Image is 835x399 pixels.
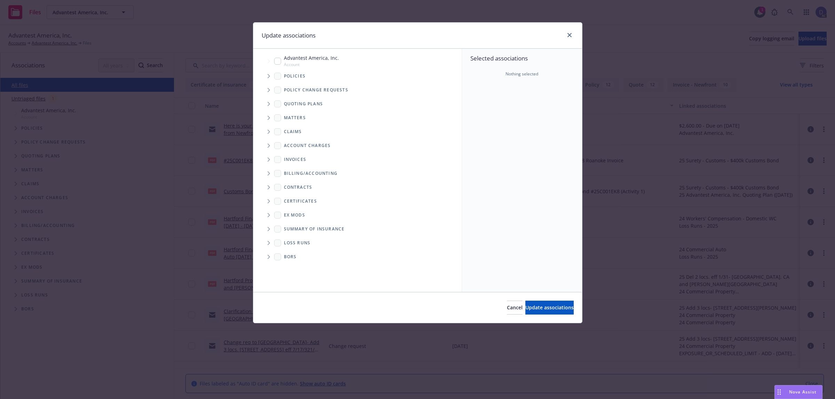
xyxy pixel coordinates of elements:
span: BORs [284,255,297,259]
span: Cancel [507,304,523,311]
span: Claims [284,130,302,134]
span: Selected associations [470,54,574,63]
span: Policy change requests [284,88,348,92]
span: Account charges [284,144,331,148]
span: Advantest America, Inc. [284,54,339,62]
span: Policies [284,74,306,78]
div: Tree Example [253,53,462,166]
span: Summary of insurance [284,227,345,231]
span: Matters [284,116,306,120]
span: Quoting plans [284,102,323,106]
h1: Update associations [262,31,316,40]
span: Billing/Accounting [284,171,338,176]
button: Update associations [525,301,574,315]
span: Certificates [284,199,317,203]
div: Folder Tree Example [253,166,462,264]
a: close [565,31,574,39]
span: Contracts [284,185,312,189]
span: Nothing selected [506,71,538,77]
span: Invoices [284,157,307,162]
span: Update associations [525,304,574,311]
span: Ex Mods [284,213,305,217]
button: Cancel [507,301,523,315]
span: Loss Runs [284,241,311,245]
button: Nova Assist [774,385,822,399]
span: Account [284,62,339,67]
span: Nova Assist [789,389,817,395]
div: Drag to move [775,385,784,399]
